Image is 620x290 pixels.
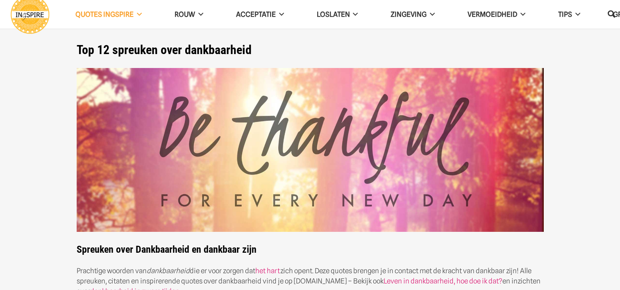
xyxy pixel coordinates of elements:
[75,10,134,18] span: QUOTES INGSPIRE
[468,10,517,18] span: VERMOEIDHEID
[175,10,195,18] span: ROUW
[220,4,300,25] a: Acceptatie
[451,4,542,25] a: VERMOEIDHEID
[384,277,502,285] a: Leven in dankbaarheid, hoe doe ik dat?
[147,267,190,275] em: dankbaarheid
[317,10,350,18] span: Loslaten
[542,4,597,25] a: TIPS
[59,4,158,25] a: QUOTES INGSPIRE
[255,267,280,275] a: het hart
[603,5,620,24] a: Zoeken
[300,4,375,25] a: Loslaten
[391,10,427,18] span: Zingeving
[374,4,451,25] a: Zingeving
[158,4,220,25] a: ROUW
[236,10,276,18] span: Acceptatie
[77,43,544,57] h1: Top 12 spreuken over dankbaarheid
[77,68,544,232] img: De mooiste spreuken van Ingspire over Dankbaarheid en Dankbaar zijn
[558,10,572,18] span: TIPS
[77,68,544,256] strong: Spreuken over Dankbaarheid en dankbaar zijn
